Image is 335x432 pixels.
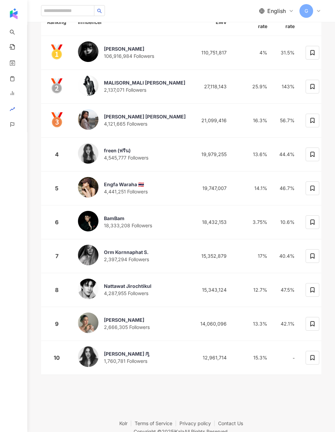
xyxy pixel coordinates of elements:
[78,41,98,62] img: KOL Avatar
[78,245,186,267] a: KOL AvatarOrm Kornnaphat S.2,397,294 Followers
[127,121,147,127] font: Followers
[202,185,227,191] font: 19,747,007
[252,84,267,89] font: 25.9%
[10,102,15,118] span: rise
[305,8,308,14] font: G
[127,189,148,194] font: Followers
[132,223,152,228] font: Followers
[104,148,131,153] font: freen (ฟรีน)
[78,313,98,333] img: KOL Avatar
[78,143,186,166] a: KOL Avatarfreen (ฟรีน)4,545,777 Followers
[128,290,148,296] font: Followers
[54,354,60,361] font: 10
[55,287,58,293] font: 8
[282,84,295,89] font: 143%
[179,420,218,426] a: Privacy policy
[280,185,295,191] font: 46.7%
[78,109,98,130] img: KOL Avatar
[253,321,267,327] font: 13.3%
[104,121,125,127] font: 4,121,665
[279,151,295,157] font: 44.4%
[78,346,98,367] img: KOL Avatar
[279,253,295,259] font: 40.4%
[129,256,149,262] font: Followers
[201,50,227,55] font: 110,751,817
[129,324,150,330] font: Followers
[104,317,144,323] font: [PERSON_NAME]
[104,87,124,93] font: 2,137,071
[104,283,151,289] font: Nattawat Jirochtikul
[253,355,267,360] font: 15.3%
[104,155,126,161] font: 4,545,777
[281,321,295,327] font: 42.1%
[104,53,132,59] font: 106,916,984
[201,151,227,157] font: 19,979,255
[200,321,227,327] font: 14,060,096
[78,313,186,335] a: KOL Avatar[PERSON_NAME]2,666,305 Followers
[218,420,243,426] a: Contact Us
[78,75,186,98] a: KOL AvatarMALISORN_MALI [PERSON_NAME]2,137,071 Followers
[202,287,227,293] font: 15,343,124
[78,279,98,299] img: KOL Avatar
[55,185,58,192] font: 5
[104,189,126,194] font: 4,441,251
[104,249,149,255] font: Orm Kornnaphat S.
[204,84,227,89] font: 27,118,143
[55,151,59,158] font: 4
[55,219,58,226] font: 6
[78,279,186,301] a: KOL AvatarNattawat Jirochtikul4,287,955 Followers
[78,109,186,132] a: KOL Avatar[PERSON_NAME] [PERSON_NAME]4,121,665 Followers
[179,420,211,426] font: Privacy policy
[119,420,135,426] a: Kolr
[78,177,186,200] a: KOL AvatarEngfa Waraha 🇹🇭4,441,251 Followers
[267,8,286,14] font: English
[104,114,186,119] font: [PERSON_NAME] [PERSON_NAME]
[55,320,58,327] font: 9
[104,181,144,187] font: Engfa Waraha 🇹🇭
[8,8,19,19] img: logo icon
[202,219,227,225] font: 18,432,153
[203,355,227,360] font: 12,961,714
[126,87,146,93] font: Followers
[104,223,130,228] font: 18,333,208
[104,324,128,330] font: 2,666,305
[254,185,267,191] font: 14.1%
[104,80,185,86] font: MALISORN_MALI [PERSON_NAME]
[104,46,144,52] font: [PERSON_NAME]
[258,253,267,259] font: 17%
[78,75,98,96] img: KOL Avatar
[201,253,227,259] font: 15,352,879
[78,177,98,198] img: KOL Avatar
[280,117,295,123] font: 56.7%
[104,290,126,296] font: 4,287,955
[135,420,172,426] font: Terms of Service
[253,219,267,225] font: 3.75%
[104,256,127,262] font: 2,397,294
[104,358,125,364] font: 1,760,781
[201,117,227,123] font: 21,099,416
[293,355,295,361] font: -
[259,50,267,55] font: 4%
[253,117,267,123] font: 16.3%
[253,151,267,157] font: 13.6%
[78,41,186,64] a: KOL Avatar[PERSON_NAME]106,916,984 Followers
[78,143,98,164] img: KOL Avatar
[280,219,295,225] font: 10.6%
[104,351,149,357] font: [PERSON_NAME] ᙏ̤̫
[281,50,295,55] font: 31.5%
[78,211,186,233] a: KOL AvatarBamBam18,333,208 Followers
[253,287,267,293] font: 12.7%
[104,215,124,221] font: BamBam
[55,253,58,259] font: 7
[134,53,154,59] font: Followers
[78,245,98,265] img: KOL Avatar
[97,9,102,13] span: search
[281,287,295,293] font: 47.5%
[127,358,147,364] font: Followers
[78,211,98,231] img: KOL Avatar
[119,420,128,426] font: Kolr
[10,25,34,41] a: search
[135,420,179,426] a: Terms of Service
[128,155,148,161] font: Followers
